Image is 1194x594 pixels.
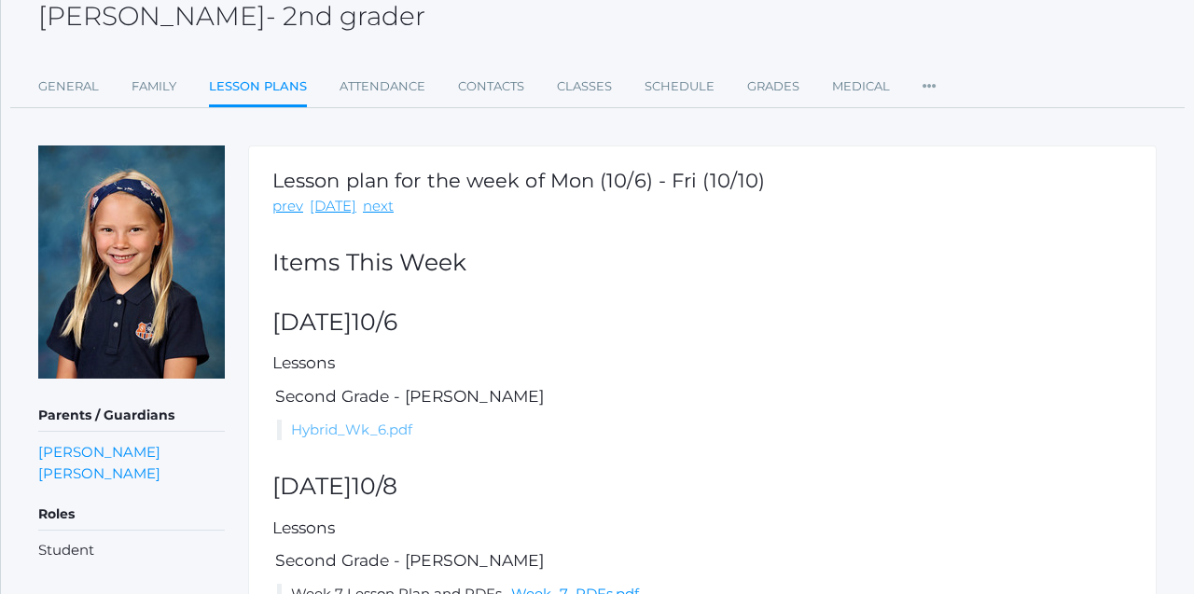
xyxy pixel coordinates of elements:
a: next [363,196,394,217]
h5: Roles [38,499,225,531]
h5: Lessons [272,519,1132,537]
a: Hybrid_Wk_6.pdf [291,421,412,438]
h2: [DATE] [272,474,1132,500]
span: 10/6 [352,308,397,336]
a: General [38,68,99,105]
h1: Lesson plan for the week of Mon (10/6) - Fri (10/10) [272,170,765,191]
span: 10/8 [352,472,397,500]
h5: Second Grade - [PERSON_NAME] [272,552,1132,570]
a: Lesson Plans [209,68,307,108]
a: Contacts [458,68,524,105]
a: Attendance [340,68,425,105]
img: Lucy Wilson [38,145,225,379]
h2: [PERSON_NAME] [38,2,425,31]
li: Student [38,540,225,561]
a: Grades [747,68,799,105]
a: Medical [832,68,890,105]
h2: [DATE] [272,310,1132,336]
a: prev [272,196,303,217]
a: Schedule [645,68,715,105]
a: Family [132,68,176,105]
a: [PERSON_NAME] [38,463,160,484]
h5: Second Grade - [PERSON_NAME] [272,388,1132,406]
h5: Lessons [272,354,1132,372]
a: Classes [557,68,612,105]
a: [PERSON_NAME] [38,441,160,463]
h2: Items This Week [272,250,1132,276]
a: [DATE] [310,196,356,217]
h5: Parents / Guardians [38,400,225,432]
